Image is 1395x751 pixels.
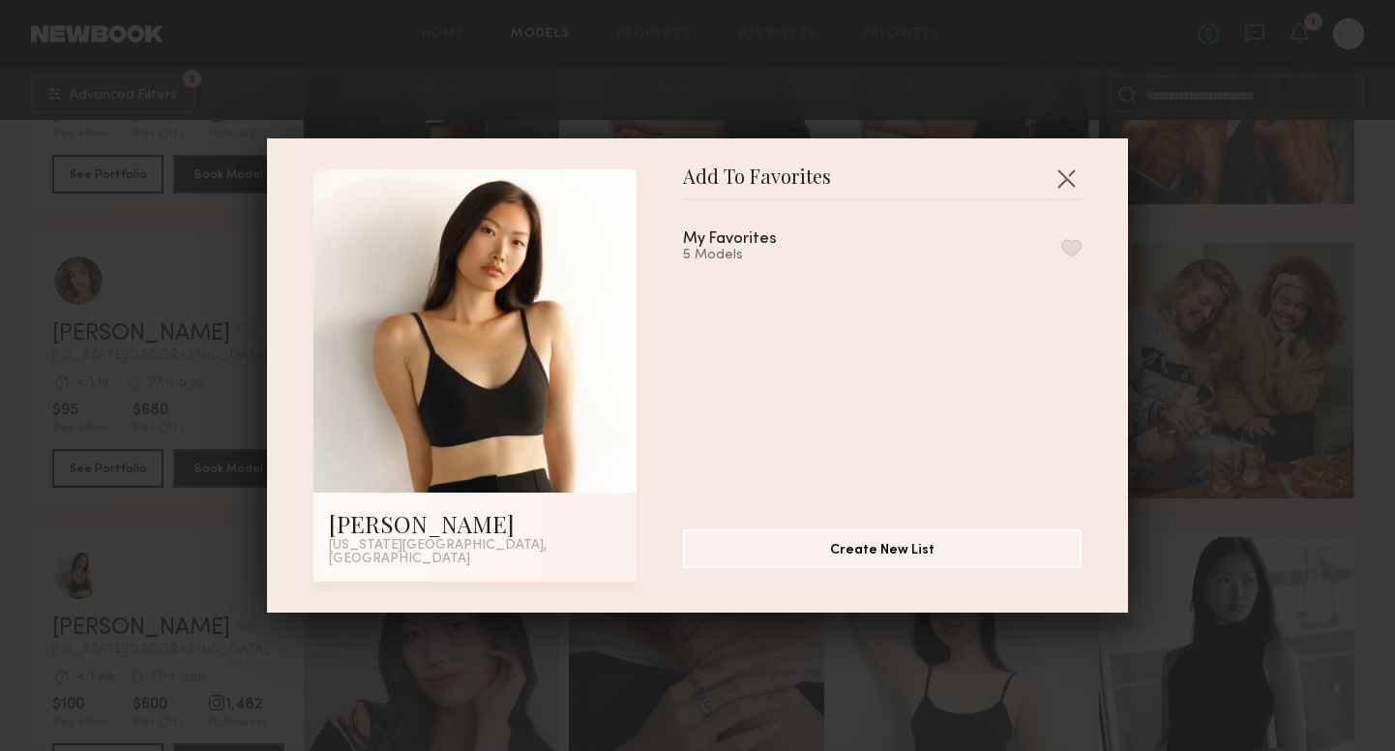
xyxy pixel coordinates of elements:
div: [PERSON_NAME] [329,508,621,539]
button: Close [1051,163,1082,194]
button: Create New List [683,529,1082,568]
span: Add To Favorites [683,169,831,198]
div: [US_STATE][GEOGRAPHIC_DATA], [GEOGRAPHIC_DATA] [329,539,621,566]
div: 5 Models [683,248,823,263]
div: My Favorites [683,231,777,248]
